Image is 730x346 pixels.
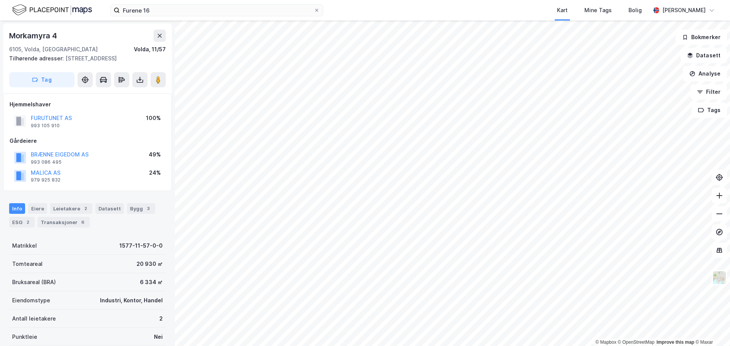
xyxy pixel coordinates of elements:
div: Eiere [28,203,47,214]
div: 993 105 910 [31,123,60,129]
div: Volda, 11/57 [134,45,166,54]
input: Søk på adresse, matrikkel, gårdeiere, leietakere eller personer [120,5,314,16]
div: 2 [82,205,89,212]
div: Nei [154,332,163,341]
iframe: Chat Widget [692,310,730,346]
img: logo.f888ab2527a4732fd821a326f86c7f29.svg [12,3,92,17]
button: Tags [692,103,727,118]
div: [STREET_ADDRESS] [9,54,160,63]
div: Antall leietakere [12,314,56,323]
button: Datasett [681,48,727,63]
div: 2 [159,314,163,323]
div: Bygg [127,203,155,214]
div: [PERSON_NAME] [662,6,706,15]
a: Mapbox [595,340,616,345]
div: Transaksjoner [38,217,90,228]
a: Improve this map [657,340,694,345]
div: 979 925 832 [31,177,60,183]
div: Punktleie [12,332,37,341]
div: Eiendomstype [12,296,50,305]
button: Bokmerker [676,30,727,45]
div: Industri, Kontor, Handel [100,296,163,305]
div: 1577-11-57-0-0 [119,241,163,250]
div: Morkamyra 4 [9,30,59,42]
div: Leietakere [50,203,92,214]
span: Tilhørende adresser: [9,55,65,62]
div: Tomteareal [12,259,43,269]
button: Analyse [683,66,727,81]
a: OpenStreetMap [618,340,655,345]
div: ESG [9,217,35,228]
div: 24% [149,168,161,177]
div: Hjemmelshaver [10,100,165,109]
div: Datasett [95,203,124,214]
div: Gårdeiere [10,136,165,145]
div: Mine Tags [584,6,612,15]
img: Z [712,270,727,285]
div: 6105, Volda, [GEOGRAPHIC_DATA] [9,45,98,54]
div: 20 930 ㎡ [136,259,163,269]
div: 993 086 495 [31,159,62,165]
div: Bruksareal (BRA) [12,278,56,287]
div: Info [9,203,25,214]
div: Kart [557,6,568,15]
div: 100% [146,114,161,123]
div: Bolig [628,6,642,15]
div: 6 [79,218,87,226]
div: 49% [149,150,161,159]
div: 6 334 ㎡ [140,278,163,287]
div: 2 [24,218,32,226]
button: Tag [9,72,75,87]
button: Filter [690,84,727,100]
div: Matrikkel [12,241,37,250]
div: 3 [144,205,152,212]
